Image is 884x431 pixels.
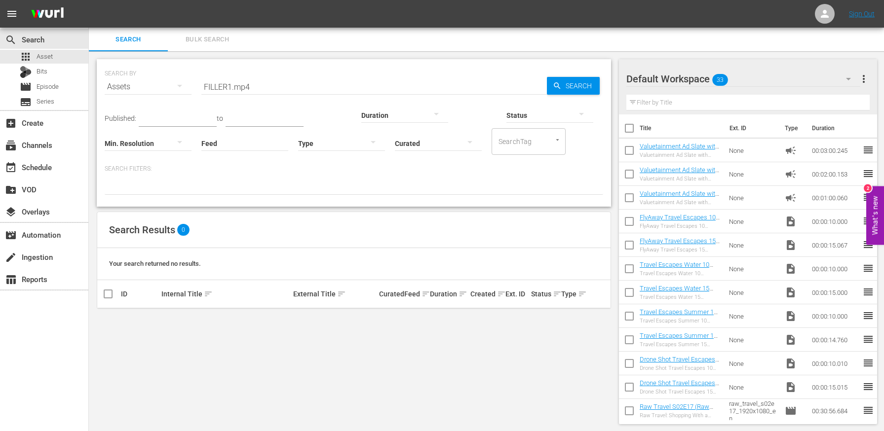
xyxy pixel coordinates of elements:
[862,357,874,369] span: reorder
[725,162,781,186] td: None
[785,215,797,227] span: Video
[640,223,721,229] div: FlyAway Travel Escapes 10 Seconds
[105,73,192,101] div: Assets
[785,192,797,204] span: Ad
[725,210,781,233] td: None
[862,310,874,322] span: reorder
[121,290,158,298] div: ID
[725,399,781,423] td: raw_travel_s02e17_1920x1080_en
[177,224,190,236] span: 0
[640,365,721,371] div: Drone Shot Travel Escapes 10 Seconds
[725,352,781,375] td: None
[20,66,32,78] div: Bits
[725,233,781,257] td: None
[785,287,797,298] span: Video
[725,328,781,352] td: None
[497,289,506,298] span: sort
[562,77,600,95] span: Search
[404,288,426,300] div: Feed
[862,286,874,298] span: reorder
[640,190,719,205] a: Valuetainment Ad Slate with Timer 1 Minute
[470,288,503,300] div: Created
[531,288,559,300] div: Status
[785,405,797,417] span: Episode
[5,274,17,286] span: Reports
[640,247,721,253] div: FlyAway Travel Escapes 15 Seconds
[5,251,17,263] span: Ingestion
[808,352,862,375] td: 00:00:10.010
[105,114,136,122] span: Published:
[37,82,59,92] span: Episode
[725,186,781,210] td: None
[5,34,17,46] span: Search
[547,77,600,95] button: Search
[20,51,32,63] span: Asset
[640,166,719,181] a: Valuetainment Ad Slate with Timer 2 Minute
[725,139,781,162] td: None
[640,176,721,182] div: Valuetainment Ad Slate with Timer 2 Minute
[430,288,467,300] div: Duration
[640,143,719,157] a: Valuetainment Ad Slate with Timer 3 Minute
[862,333,874,345] span: reorder
[5,117,17,129] span: Create
[553,289,562,298] span: sort
[808,210,862,233] td: 00:00:10.000
[37,52,53,62] span: Asset
[862,168,874,180] span: reorder
[862,381,874,393] span: reorder
[864,184,872,192] div: 2
[640,379,719,394] a: Drone Shot Travel Escapes 15 Seconds
[866,186,884,245] button: Open Feedback Widget
[785,239,797,251] span: Video
[785,263,797,275] span: Video
[808,304,862,328] td: 00:00:10.000
[6,8,18,20] span: menu
[806,114,865,142] th: Duration
[808,399,862,423] td: 00:30:56.684
[785,381,797,393] span: Video
[5,140,17,151] span: Channels
[785,310,797,322] span: Video
[808,328,862,352] td: 00:00:14.760
[724,114,779,142] th: Ext. ID
[20,81,32,93] span: Episode
[808,162,862,186] td: 00:02:00.153
[293,288,376,300] div: External Title
[95,34,162,45] span: Search
[161,288,290,300] div: Internal Title
[553,135,562,144] button: Open
[640,114,724,142] th: Title
[37,97,54,107] span: Series
[109,260,201,267] span: Your search returned no results.
[779,114,806,142] th: Type
[459,289,467,298] span: sort
[640,389,721,395] div: Drone Shot Travel Escapes 15 Seconds
[5,162,17,174] span: Schedule
[109,224,175,236] span: Search Results
[640,308,718,323] a: Travel Escapes Summer 10 Seconds
[5,229,17,241] span: Automation
[785,144,797,156] span: campaign
[20,96,32,108] span: Series
[640,152,721,158] div: Valuetainment Ad Slate with Timer 3 Minute
[640,412,721,419] div: Raw Travel: Shopping With a Purpose
[105,165,603,173] p: Search Filters:
[640,285,713,299] a: Travel Escapes Water 15 Seconds
[379,290,401,298] div: Curated
[640,199,721,206] div: Valuetainment Ad Slate with Timer 1 Minute
[217,114,223,122] span: to
[785,168,797,180] span: Ad
[640,294,721,300] div: Travel Escapes Water 15 Seconds
[725,281,781,304] td: None
[785,334,797,346] span: Video
[725,304,781,328] td: None
[422,289,430,298] span: sort
[808,281,862,304] td: 00:00:15.000
[640,356,719,370] a: Drone Shot Travel Escapes 10 Seconds
[785,358,797,369] span: Video
[808,233,862,257] td: 00:00:15.067
[5,206,17,218] span: Overlays
[862,191,874,203] span: reorder
[808,375,862,399] td: 00:00:15.015
[640,237,720,252] a: FlyAway Travel Escapes 15 Seconds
